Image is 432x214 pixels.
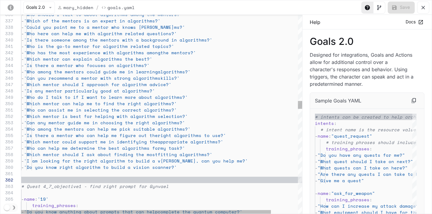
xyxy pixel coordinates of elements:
span: "How can I increase my attack damage?" [318,203,421,209]
div: 348 [0,88,13,94]
span: 'I am looking for the right algorithm to build a v [24,158,160,164]
span: orithms?' [160,119,185,126]
span: 'Is there someone among the mentors with a backgro [24,37,160,43]
span: - [21,62,24,69]
span: 'Is there a mentor who focuses on algorithms?' [24,62,150,69]
span: '19' [38,196,49,202]
span: 'Which mentor should I ask about finding the most [24,151,158,158]
span: name [24,196,35,202]
span: - [21,30,24,37]
span: right algorithms to use?' [158,132,226,139]
span: - [315,152,318,158]
div: 360 [0,164,13,170]
p: Designed for integrations, Goals and Actions allow for additional control over a character's resp... [310,51,415,88]
span: thms?' [160,100,177,107]
p: mary_hidden [63,4,93,11]
button: Goals 2.0 [23,2,55,14]
span: - [21,107,24,113]
span: - [315,165,318,171]
span: 'Can any mentor guide me in choosing the right alg [24,119,160,126]
span: 'Which mentor should I approach for algorithm advi [24,81,160,88]
span: Dark mode toggle [4,204,10,211]
div: 364 [0,189,13,196]
span: - [21,126,24,132]
div: 361 [0,170,13,177]
span: thms?' [160,107,177,113]
span: : [76,202,79,209]
div: 345 [0,69,13,75]
div: 349 [0,94,13,100]
div: 351 [0,107,13,113]
span: - [21,158,24,164]
span: - [21,132,24,139]
span: "ask_for_weapon" [331,190,375,196]
span: 'Could you point me to a mentor who knows [PERSON_NAME] [24,24,174,30]
span: 'Who among the mentors could guide me in learning [24,69,158,75]
div: 350 [0,100,13,107]
span: - [21,164,24,170]
span: : [334,120,337,126]
span: 'Which mentor is best for helping with algorithm s [24,113,160,119]
div: 365 [0,196,13,202]
span: training_phrases [32,202,76,209]
span: "Do you have any quests for me?" [318,152,405,158]
div: 342 [0,49,13,56]
span: 'Who is the go-to mentor for algorithm related top [24,43,160,49]
span: 'Which mentor can help me to find the right algori [24,100,160,107]
span: - [21,151,24,158]
span: : [329,190,331,196]
span: 'Who can assist me in selecting the correct algori [24,107,160,113]
div: 338 [0,24,13,30]
span: gorithms?' [160,94,188,100]
span: 'Which of the mentors is an expert in algorithms?' [24,18,160,24]
p: Goals 2.0 [310,37,424,46]
span: - [21,139,24,145]
div: 340 [0,37,13,43]
span: ions?' [160,30,177,37]
span: - [21,69,24,75]
span: nner?' [160,164,177,170]
span: training_phrases [326,145,370,152]
span: - [21,88,24,94]
div: 341 [0,43,13,49]
span: the mentors?' [160,49,196,56]
span: : [370,196,372,203]
div: 358 [0,151,13,158]
span: "Give me a quest" [318,177,364,184]
div: 339 [0,30,13,37]
span: 'Do you know right algorithm to build a vision sca [24,164,160,170]
span: ics?' [160,43,174,49]
a: Docs [404,17,424,27]
p: Goals.yaml [107,4,135,11]
div: 353 [0,119,13,126]
span: - [315,133,318,139]
span: [PERSON_NAME], can you help me?' [160,158,248,164]
p: Sample Goals YAML [315,97,361,104]
div: 354 [0,126,13,132]
span: algorithms?' [158,69,191,75]
span: - [21,145,24,151]
div: 343 [0,56,13,62]
span: - [21,43,24,49]
span: name [318,133,329,139]
span: - [21,100,24,107]
div: 362 [0,177,13,183]
span: - [21,81,24,88]
span: - [21,24,24,30]
span: ms?' [174,24,185,30]
span: 'Who here can help me with algorithm related quest [24,30,160,37]
span: fitting algorithms?' [158,151,212,158]
span: 'Is there a mentor who can help me figure out the [24,132,158,139]
span: "What quests can I take on here?" [318,165,408,171]
span: training_phrases [326,196,370,203]
div: 337 [0,18,13,24]
div: 347 [0,81,13,88]
span: - [315,177,318,184]
span: # Quest 4_7_objective1 - find right prompt for Gyn [21,183,158,189]
span: 'Who has the most experience with algorithms among [24,49,160,56]
span: "What quest should I take on next?" [318,158,413,165]
span: - [21,75,24,81]
span: : [35,196,38,202]
span: my task?' [160,145,185,151]
span: ce?' [160,81,171,88]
